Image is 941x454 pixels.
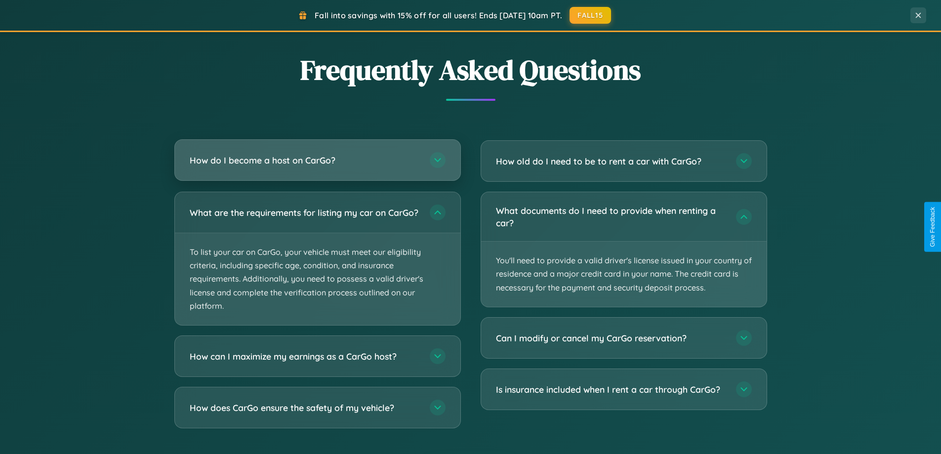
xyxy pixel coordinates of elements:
h3: How does CarGo ensure the safety of my vehicle? [190,402,420,414]
button: FALL15 [570,7,611,24]
h3: Is insurance included when I rent a car through CarGo? [496,383,726,396]
h3: How do I become a host on CarGo? [190,154,420,166]
h3: What documents do I need to provide when renting a car? [496,205,726,229]
p: To list your car on CarGo, your vehicle must meet our eligibility criteria, including specific ag... [175,233,460,325]
h3: How can I maximize my earnings as a CarGo host? [190,350,420,363]
div: Give Feedback [929,207,936,247]
h3: Can I modify or cancel my CarGo reservation? [496,332,726,344]
h3: What are the requirements for listing my car on CarGo? [190,206,420,219]
p: You'll need to provide a valid driver's license issued in your country of residence and a major c... [481,242,767,307]
span: Fall into savings with 15% off for all users! Ends [DATE] 10am PT. [315,10,562,20]
h2: Frequently Asked Questions [174,51,767,89]
h3: How old do I need to be to rent a car with CarGo? [496,155,726,167]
